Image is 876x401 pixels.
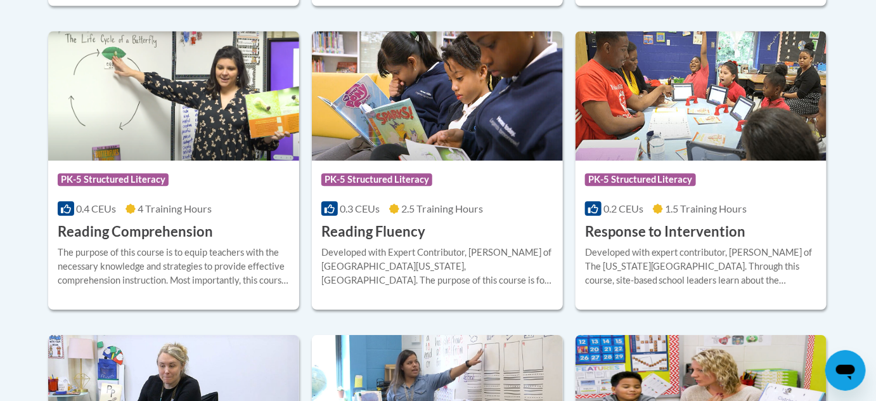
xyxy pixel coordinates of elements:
[825,350,866,391] iframe: Button to launch messaging window
[585,222,746,242] h3: Response to Intervention
[321,173,432,186] span: PK-5 Structured Literacy
[58,173,169,186] span: PK-5 Structured Literacy
[321,222,425,242] h3: Reading Fluency
[58,246,290,287] div: The purpose of this course is to equip teachers with the necessary knowledge and strategies to pr...
[576,31,827,310] a: Course LogoPK-5 Structured Literacy0.2 CEUs1.5 Training Hours Response to InterventionDeveloped w...
[58,222,213,242] h3: Reading Comprehension
[340,202,380,214] span: 0.3 CEUs
[585,246,817,287] div: Developed with expert contributor, [PERSON_NAME] of The [US_STATE][GEOGRAPHIC_DATA]. Through this...
[401,202,483,214] span: 2.5 Training Hours
[665,202,747,214] span: 1.5 Training Hours
[48,31,299,310] a: Course LogoPK-5 Structured Literacy0.4 CEUs4 Training Hours Reading ComprehensionThe purpose of t...
[603,202,643,214] span: 0.2 CEUs
[312,31,563,161] img: Course Logo
[48,31,299,161] img: Course Logo
[76,202,116,214] span: 0.4 CEUs
[576,31,827,161] img: Course Logo
[138,202,212,214] span: 4 Training Hours
[321,246,553,287] div: Developed with Expert Contributor, [PERSON_NAME] of [GEOGRAPHIC_DATA][US_STATE], [GEOGRAPHIC_DATA...
[312,31,563,310] a: Course LogoPK-5 Structured Literacy0.3 CEUs2.5 Training Hours Reading FluencyDeveloped with Exper...
[585,173,696,186] span: PK-5 Structured Literacy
